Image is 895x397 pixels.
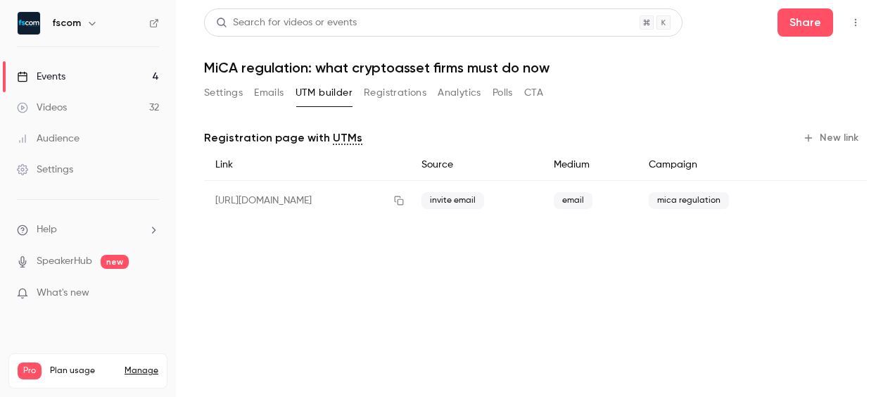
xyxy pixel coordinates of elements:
h1: MiCA regulation: what cryptoasset firms must do now [204,59,867,76]
h6: fscom [52,16,81,30]
button: Settings [204,82,243,104]
button: Analytics [438,82,481,104]
div: Videos [17,101,67,115]
div: Events [17,70,65,84]
button: UTM builder [296,82,353,104]
div: Search for videos or events [216,15,357,30]
span: invite email [421,192,484,209]
div: Audience [17,132,80,146]
button: Share [777,8,833,37]
button: Polls [493,82,513,104]
a: Manage [125,365,158,377]
img: fscom [18,12,40,34]
span: email [554,192,592,209]
span: new [101,255,129,269]
iframe: Noticeable Trigger [142,287,159,300]
div: Campaign [637,149,797,181]
p: Registration page with [204,130,362,146]
li: help-dropdown-opener [17,222,159,237]
button: CTA [524,82,543,104]
span: What's new [37,286,89,301]
div: Medium [542,149,637,181]
span: Help [37,222,57,237]
span: Pro [18,363,42,379]
div: Settings [17,163,73,177]
div: [URL][DOMAIN_NAME] [204,181,410,221]
a: UTMs [333,130,362,146]
span: Plan usage [50,365,116,377]
button: New link [797,127,867,149]
a: SpeakerHub [37,254,92,269]
div: Link [204,149,410,181]
button: Registrations [364,82,426,104]
button: Emails [254,82,284,104]
div: Source [410,149,542,181]
span: mica regulation [649,192,729,209]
